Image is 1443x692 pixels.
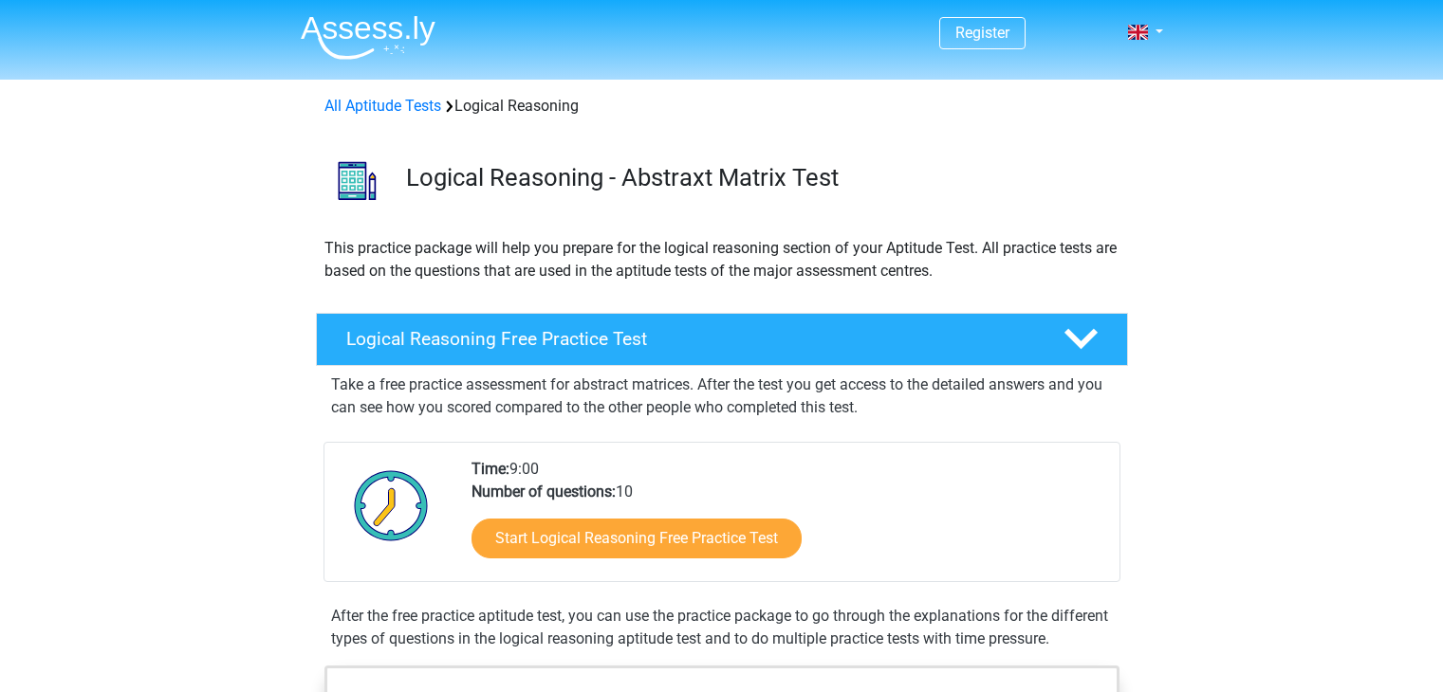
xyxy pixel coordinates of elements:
[472,483,616,501] b: Number of questions:
[331,373,1113,419] p: Take a free practice assessment for abstract matrices. After the test you get access to the detai...
[317,140,398,221] img: logical reasoning
[308,313,1136,366] a: Logical Reasoning Free Practice Test
[343,458,439,553] img: Clock
[472,519,802,558] a: Start Logical Reasoning Free Practice Test
[472,460,509,478] b: Time:
[301,15,435,60] img: Assessly
[346,328,1033,350] h4: Logical Reasoning Free Practice Test
[457,458,1119,581] div: 9:00 10
[324,237,1119,282] p: This practice package will help you prepare for the logical reasoning section of your Aptitude Te...
[406,163,1113,192] h3: Logical Reasoning - Abstraxt Matrix Test
[324,605,1120,650] div: After the free practice aptitude test, you can use the practice package to go through the explana...
[955,24,1009,42] a: Register
[324,97,441,115] a: All Aptitude Tests
[317,95,1127,118] div: Logical Reasoning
